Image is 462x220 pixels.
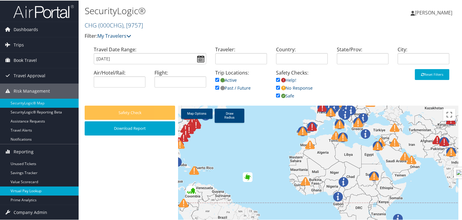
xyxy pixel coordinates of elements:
img: airportal-logo.png [13,4,74,18]
span: , [ 9757 ] [123,21,143,29]
a: Safe [276,92,294,98]
span: Travel Approval [14,68,45,83]
a: CHG [85,21,143,29]
button: Toggle fullscreen view [443,108,455,120]
div: Trip Locations: [211,69,272,97]
span: Book Travel [14,52,37,67]
a: Help! [276,77,296,82]
button: Reset Filters [415,69,449,79]
p: Filter: [85,32,334,40]
div: Country: [272,45,332,69]
div: Green alert for tropical cyclone LORENZO-25. Population affected by Category 1 (120 km/h) wind sp... [243,172,252,181]
span: Trips [14,37,24,52]
h1: SecurityLogic® [85,4,334,17]
div: Green flood alert in Colombia [187,185,196,195]
button: Safety Check [85,105,175,119]
span: Dashboards [14,21,38,37]
span: Company Admin [14,204,47,219]
a: Map Options [181,108,213,118]
span: ( 000CHG ) [98,21,123,29]
span: Reporting [14,144,34,159]
div: Traveler: [211,45,272,69]
a: My Travelers [97,32,131,39]
a: Past / Future [215,84,251,90]
div: Flight: [150,69,211,92]
a: Draw Radius [215,108,244,122]
div: Travel Date Range: [89,45,211,69]
div: Safety Checks: [272,69,332,105]
button: Download Report [85,121,175,135]
span: [PERSON_NAME] [415,9,452,15]
div: Air/Hotel/Rail: [89,69,150,92]
div: City: [393,45,454,69]
a: No Response [276,84,313,90]
a: [PERSON_NAME] [411,3,458,21]
span: Risk Management [14,83,50,98]
a: Active [215,77,237,82]
div: State/Prov: [332,45,393,69]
